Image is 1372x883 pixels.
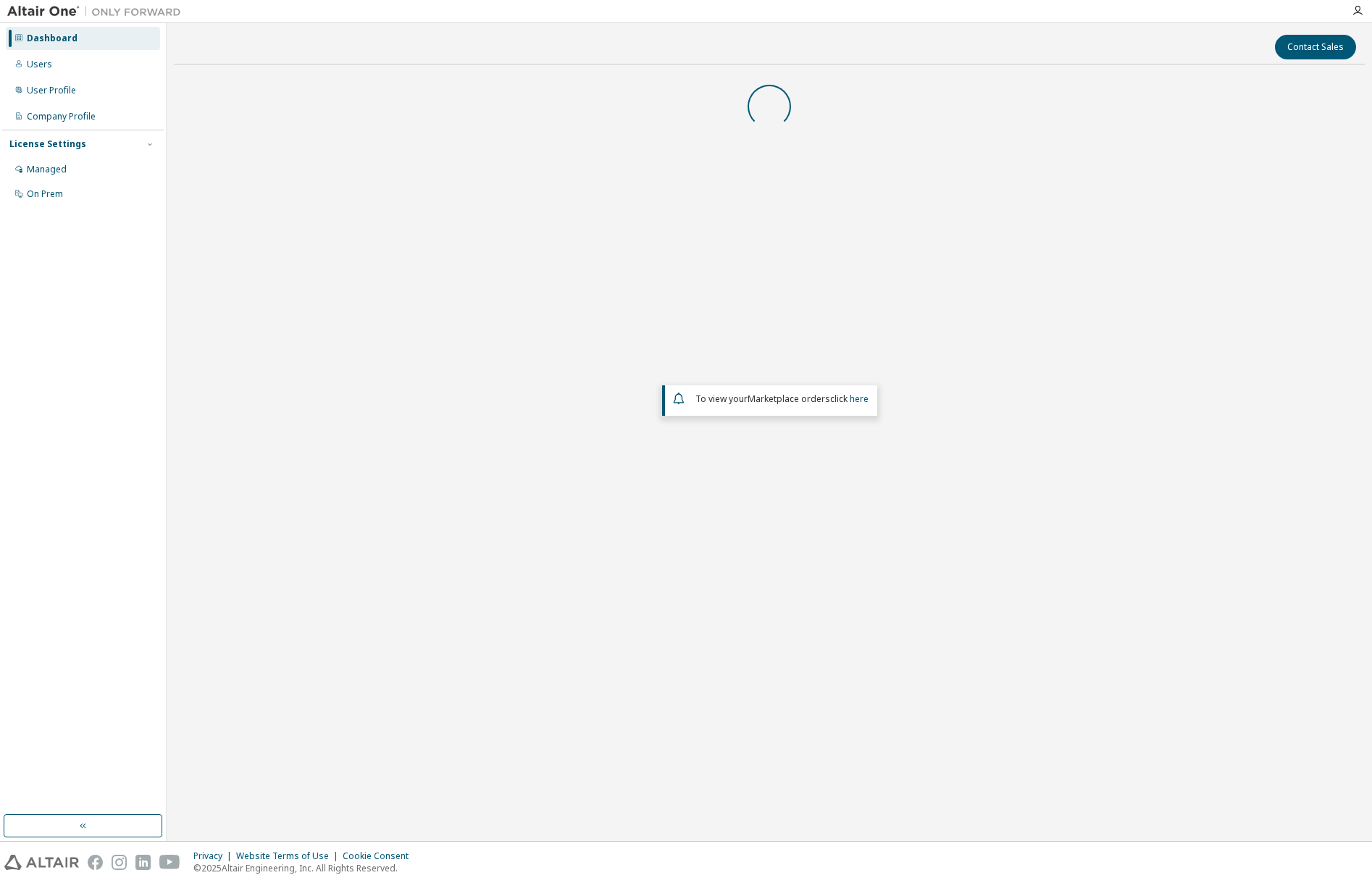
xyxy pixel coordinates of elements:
[9,138,86,150] div: License Settings
[112,855,127,870] img: instagram.svg
[27,59,52,70] div: Users
[4,855,79,870] img: altair_logo.svg
[695,393,869,405] span: To view your click
[748,393,830,405] em: Marketplace orders
[27,164,67,175] div: Managed
[159,855,180,870] img: youtube.svg
[27,85,76,96] div: User Profile
[236,850,343,862] div: Website Terms of Use
[88,855,103,870] img: facebook.svg
[27,188,63,200] div: On Prem
[193,850,236,862] div: Privacy
[193,862,417,874] p: © 2025 Altair Engineering, Inc. All Rights Reserved.
[850,393,869,405] a: here
[135,855,151,870] img: linkedin.svg
[343,850,417,862] div: Cookie Consent
[27,33,78,44] div: Dashboard
[7,4,188,19] img: Altair One
[27,111,96,122] div: Company Profile
[1275,35,1356,59] button: Contact Sales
